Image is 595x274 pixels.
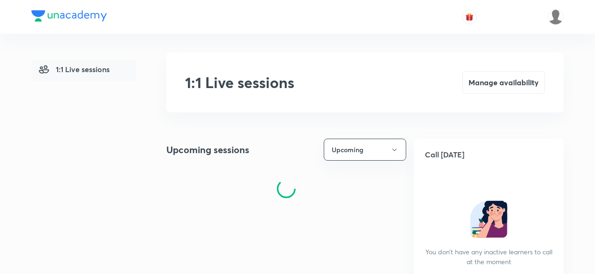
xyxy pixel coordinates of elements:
button: Upcoming [324,139,406,161]
h4: Upcoming sessions [166,143,249,157]
h2: 1:1 Live sessions [185,71,294,94]
img: no inactive learner [470,200,507,238]
button: Manage availability [462,71,545,94]
a: Company Logo [31,10,107,24]
span: 1:1 Live sessions [39,64,110,75]
h6: You don’t have any inactive learners to call at the moment [425,247,552,267]
img: Shefali Garg [548,9,564,25]
a: 1:1 Live sessions [31,60,136,81]
img: Company Logo [31,10,107,22]
button: avatar [462,9,477,24]
iframe: Help widget launcher [512,237,585,264]
img: avatar [465,13,474,21]
h5: Call [DATE] [414,139,564,170]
